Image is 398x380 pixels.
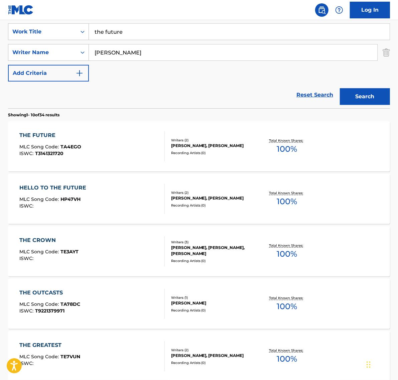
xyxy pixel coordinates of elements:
[19,301,60,307] span: MLC Song Code :
[171,245,255,257] div: [PERSON_NAME], [PERSON_NAME], [PERSON_NAME]
[19,308,35,314] span: ISWC :
[171,203,255,208] div: Recording Artists ( 0 )
[318,6,326,14] img: search
[277,196,297,208] span: 100 %
[171,360,255,365] div: Recording Artists ( 0 )
[171,308,255,313] div: Recording Artists ( 0 )
[269,348,305,353] p: Total Known Shares:
[333,3,346,17] div: Help
[293,88,337,102] a: Reset Search
[35,308,64,314] span: T9221379971
[19,236,79,244] div: THE CROWN
[19,354,60,360] span: MLC Song Code :
[383,44,390,61] img: Delete Criterion
[269,243,305,248] p: Total Known Shares:
[269,295,305,300] p: Total Known Shares:
[8,65,89,82] button: Add Criteria
[60,196,81,202] span: HP47VH
[277,248,297,260] span: 100 %
[335,6,343,14] img: help
[340,88,390,105] button: Search
[8,279,390,329] a: THE OUTCASTSMLC Song Code:TA78DCISWC:T9221379971Writers (1)[PERSON_NAME]Recording Artists (0)Tota...
[12,48,73,56] div: Writer Name
[171,143,255,149] div: [PERSON_NAME], [PERSON_NAME]
[19,341,80,349] div: THE GREATEST
[171,150,255,155] div: Recording Artists ( 0 )
[277,300,297,312] span: 100 %
[171,195,255,201] div: [PERSON_NAME], [PERSON_NAME]
[171,353,255,359] div: [PERSON_NAME], [PERSON_NAME]
[19,360,35,366] span: ISWC :
[19,289,80,297] div: THE OUTCASTS
[60,249,79,255] span: TE3AYT
[19,249,60,255] span: MLC Song Code :
[19,255,35,261] span: ISWC :
[19,203,35,209] span: ISWC :
[367,355,371,375] div: Drag
[171,300,255,306] div: [PERSON_NAME]
[19,196,60,202] span: MLC Song Code :
[19,184,90,192] div: HELLO TO THE FUTURE
[76,69,84,77] img: 9d2ae6d4665cec9f34b9.svg
[277,143,297,155] span: 100 %
[171,295,255,300] div: Writers ( 1 )
[277,353,297,365] span: 100 %
[35,150,63,156] span: T3141321720
[315,3,328,17] a: Public Search
[8,174,390,224] a: HELLO TO THE FUTUREMLC Song Code:HP47VHISWC:Writers (2)[PERSON_NAME], [PERSON_NAME]Recording Arti...
[8,23,390,108] form: Search Form
[60,144,81,150] span: TA4EGO
[8,121,390,171] a: THE FUTUREMLC Song Code:TA4EGOISWC:T3141321720Writers (2)[PERSON_NAME], [PERSON_NAME]Recording Ar...
[8,112,59,118] p: Showing 1 - 10 of 34 results
[19,144,60,150] span: MLC Song Code :
[60,301,80,307] span: TA78DC
[350,2,390,18] a: Log In
[171,138,255,143] div: Writers ( 2 )
[171,190,255,195] div: Writers ( 2 )
[171,258,255,263] div: Recording Artists ( 0 )
[60,354,80,360] span: TE7VUN
[269,191,305,196] p: Total Known Shares:
[365,348,398,380] iframe: Chat Widget
[12,28,73,36] div: Work Title
[8,226,390,276] a: THE CROWNMLC Song Code:TE3AYTISWC:Writers (3)[PERSON_NAME], [PERSON_NAME], [PERSON_NAME]Recording...
[8,5,34,15] img: MLC Logo
[19,131,81,139] div: THE FUTURE
[19,150,35,156] span: ISWC :
[171,240,255,245] div: Writers ( 3 )
[269,138,305,143] p: Total Known Shares:
[171,348,255,353] div: Writers ( 2 )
